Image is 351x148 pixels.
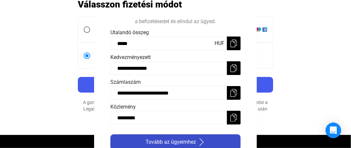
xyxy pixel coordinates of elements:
div: A gomb megnyomásával még nem fizet, hanem átírányítjuk egy fizetési felületre. A fizetést a Legal... [78,99,273,119]
img: copy-white.svg [230,39,238,47]
img: copy-white.svg [230,114,238,122]
span: Kedvezményezett [110,54,151,60]
span: Utalandó összeg [110,29,149,36]
span: Számlaszám [110,79,141,85]
img: copy-white.svg [230,89,238,97]
div: Miután átutaltad az összeget, 24 órán belül feldolgozzuk a befizetésedet és elindul az ügyed. [110,10,241,25]
img: arrow-right-white [198,138,205,146]
div: Open Intercom Messenger [326,123,341,138]
span: Közlemény [110,104,136,110]
img: copy-white.svg [230,64,238,72]
span: Tovább az ügyeimhez [146,138,196,146]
